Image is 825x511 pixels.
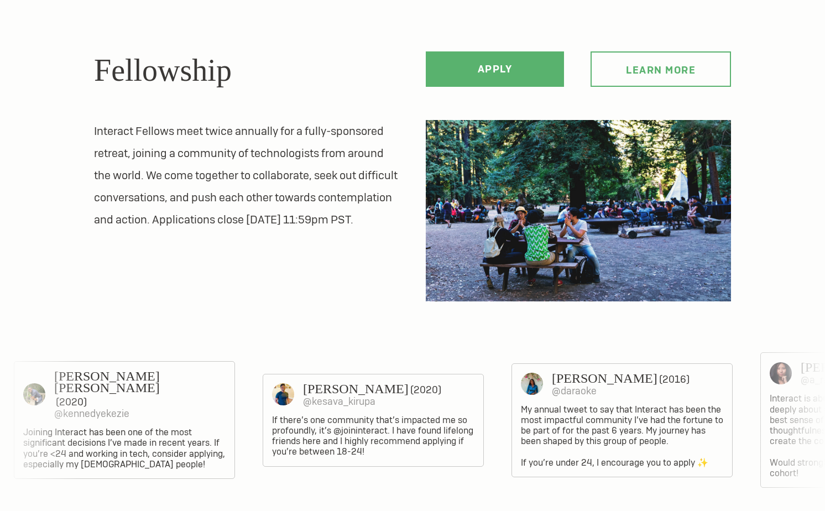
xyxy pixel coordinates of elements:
img: Kesava Dinakaran's Profile Picture [271,383,293,405]
img: Kennedy Ekezie-Joseph's Profile Picture [22,383,44,405]
h4: (2016) [658,375,688,384]
h4: @daraoke [551,387,688,395]
h3: [PERSON_NAME] [551,373,656,384]
img: Lunchtime discussion at an Interact Retreat [426,120,731,302]
img: Dara Oke's Profile Picture [520,373,542,395]
h4: (2020) [409,385,440,394]
p: Interact Fellows meet twice annually for a fully-sponsored retreat, joining a community of techno... [94,120,399,231]
h4: (2020) [55,398,86,406]
h4: @kesava_kirupa [302,397,440,406]
p: My annual tweet to say that Interact has been the most impactful community I’ve had the fortune t... [520,404,722,468]
h2: Fellowship [94,47,399,93]
a: Kesava Dinakaran's Profile Picture[PERSON_NAME](2020)@kesava_kirupaIf there’s one community that’... [248,360,497,481]
p: If there’s one community that’s impacted me so profoundly, it’s @joininteract. I have found lifel... [271,415,473,457]
h3: [PERSON_NAME] [302,383,408,395]
img: Anna Wang's Profile Picture [769,362,791,384]
p: Joining Interact has been one of the most significant decisions I’ve made in recent years. If you... [22,427,224,470]
a: Dara Oke's Profile Picture[PERSON_NAME](2016)@daraokeMy annual tweet to say that Interact has bee... [497,350,745,491]
h3: [PERSON_NAME] [PERSON_NAME] [53,371,224,394]
h4: @kennedyekezie [53,409,224,418]
a: Apply [426,51,564,87]
a: Learn more [591,51,731,87]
